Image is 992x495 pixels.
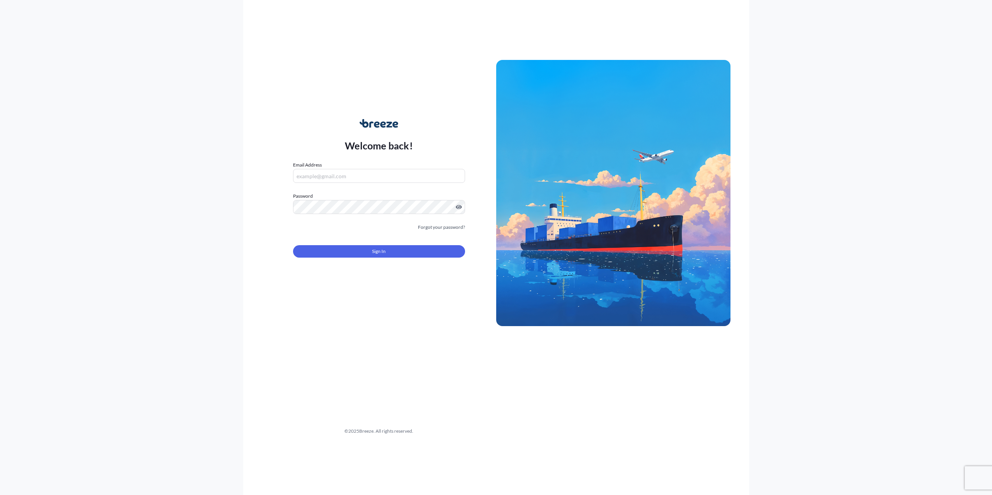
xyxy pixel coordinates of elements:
[293,169,465,183] input: example@gmail.com
[345,139,413,152] p: Welcome back!
[262,427,496,435] div: © 2025 Breeze. All rights reserved.
[293,192,465,200] label: Password
[456,204,462,210] button: Show password
[372,247,386,255] span: Sign In
[293,161,322,169] label: Email Address
[418,223,465,231] a: Forgot your password?
[496,60,730,326] img: Ship illustration
[293,245,465,258] button: Sign In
